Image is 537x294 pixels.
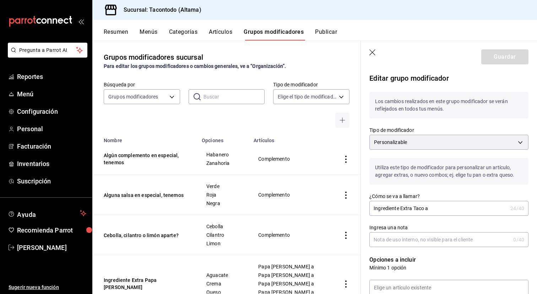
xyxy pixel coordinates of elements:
label: Tipo de modificador [369,128,528,133]
span: Roja [206,192,240,197]
span: Grupos modificadores [108,93,158,100]
div: 24 /40 [510,205,524,212]
span: Pregunta a Parrot AI [19,47,76,54]
span: Crema [206,281,240,286]
div: navigation tabs [104,28,537,41]
p: Utiliza este tipo de modificador para personalizar un artículo, agregar extras, o nuevo combos; e... [369,158,528,185]
label: Tipo de modificador [273,82,349,87]
button: open_drawer_menu [78,18,84,24]
span: Menú [17,89,86,99]
button: Algún complemento en especial, tenemos [104,152,189,166]
span: Negra [206,201,240,206]
span: Habanero [206,152,240,157]
button: actions [342,280,349,288]
span: Reportes [17,72,86,81]
button: Grupos modificadores [244,28,304,41]
p: Los cambios realizados en este grupo modificador se verán reflejados en todos tus menús. [369,92,528,118]
span: Ayuda [17,209,77,218]
label: ¿Cómo se va a llamar? [369,194,528,199]
span: Complemento [258,192,322,197]
button: Ingrediente Extra Papa [PERSON_NAME] [104,277,189,291]
span: Cilantro [206,232,240,237]
span: Zanahoria [206,161,240,166]
span: Recomienda Parrot [17,225,86,235]
span: Complemento [258,156,322,161]
div: 0 /40 [513,236,524,243]
div: Grupos modificadores sucursal [104,52,203,63]
span: Inventarios [17,159,86,169]
span: [PERSON_NAME] [17,243,86,252]
span: Verde [206,184,240,189]
span: Personalizable [374,139,407,146]
button: actions [342,192,349,199]
button: actions [342,232,349,239]
span: Complemento [258,232,322,237]
a: Pregunta a Parrot AI [5,52,87,59]
label: Búsqueda por [104,82,180,87]
button: Cebolla, cilantro o limón aparte? [104,232,189,239]
span: Personal [17,124,86,134]
label: Ingresa una nota [369,225,528,230]
p: Mínimo 1 opción [369,264,528,271]
button: Resumen [104,28,128,41]
span: Elige el tipo de modificador [278,93,336,100]
button: actions [342,156,349,163]
span: Suscripción [17,176,86,186]
button: Pregunta a Parrot AI [8,43,87,58]
button: Artículos [209,28,232,41]
input: Nota de uso interno, no visible para el cliente [369,232,510,247]
button: Menús [140,28,157,41]
p: Editar grupo modificador [369,73,528,84]
span: Sugerir nueva función [9,284,86,291]
span: Papa [PERSON_NAME] a [258,264,322,269]
span: Facturación [17,141,86,151]
span: Papa [PERSON_NAME] a [258,273,322,278]
th: Artículos [249,133,331,143]
span: Papa [PERSON_NAME] a [258,281,322,286]
strong: Para editar los grupos modificadores o cambios generales, ve a “Organización”. [104,63,286,69]
input: Buscar [204,90,265,104]
button: Categorías [169,28,198,41]
th: Opciones [197,133,249,143]
button: Alguna salsa en especial, tenemos [104,192,189,199]
span: Limon [206,241,240,246]
span: Aguacate [206,273,240,278]
span: Cebolla [206,224,240,229]
span: Configuración [17,107,86,116]
p: Opciones a incluir [369,256,528,264]
button: Publicar [315,28,337,41]
th: Nombre [92,133,197,143]
h3: Sucursal: Tacontodo (Altama) [118,6,201,14]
